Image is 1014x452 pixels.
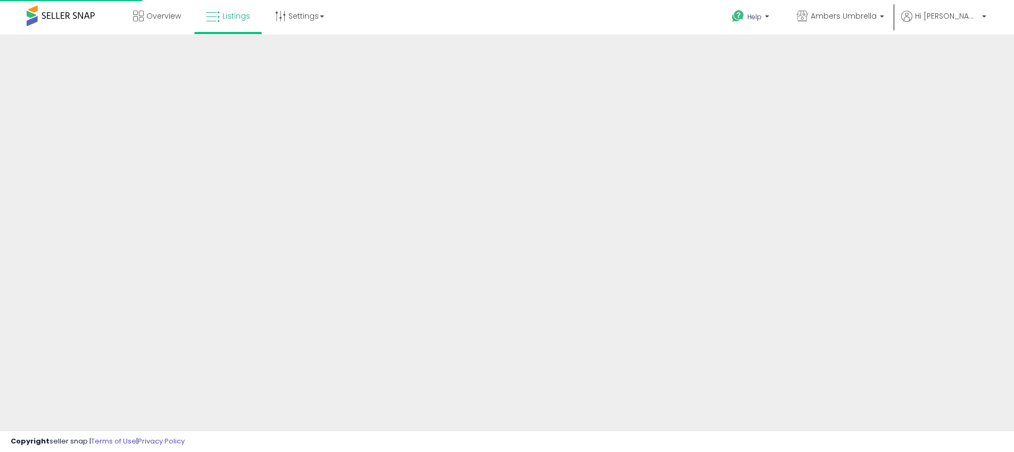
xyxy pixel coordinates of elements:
a: Privacy Policy [138,436,185,446]
span: Hi [PERSON_NAME] [915,11,979,21]
div: seller snap | | [11,437,185,447]
span: Listings [222,11,250,21]
a: Terms of Use [91,436,136,446]
span: Ambers Umbrella [811,11,877,21]
a: Hi [PERSON_NAME] [901,11,986,35]
span: Help [747,12,762,21]
a: Help [723,2,780,35]
span: Overview [146,11,181,21]
strong: Copyright [11,436,50,446]
i: Get Help [731,10,745,23]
